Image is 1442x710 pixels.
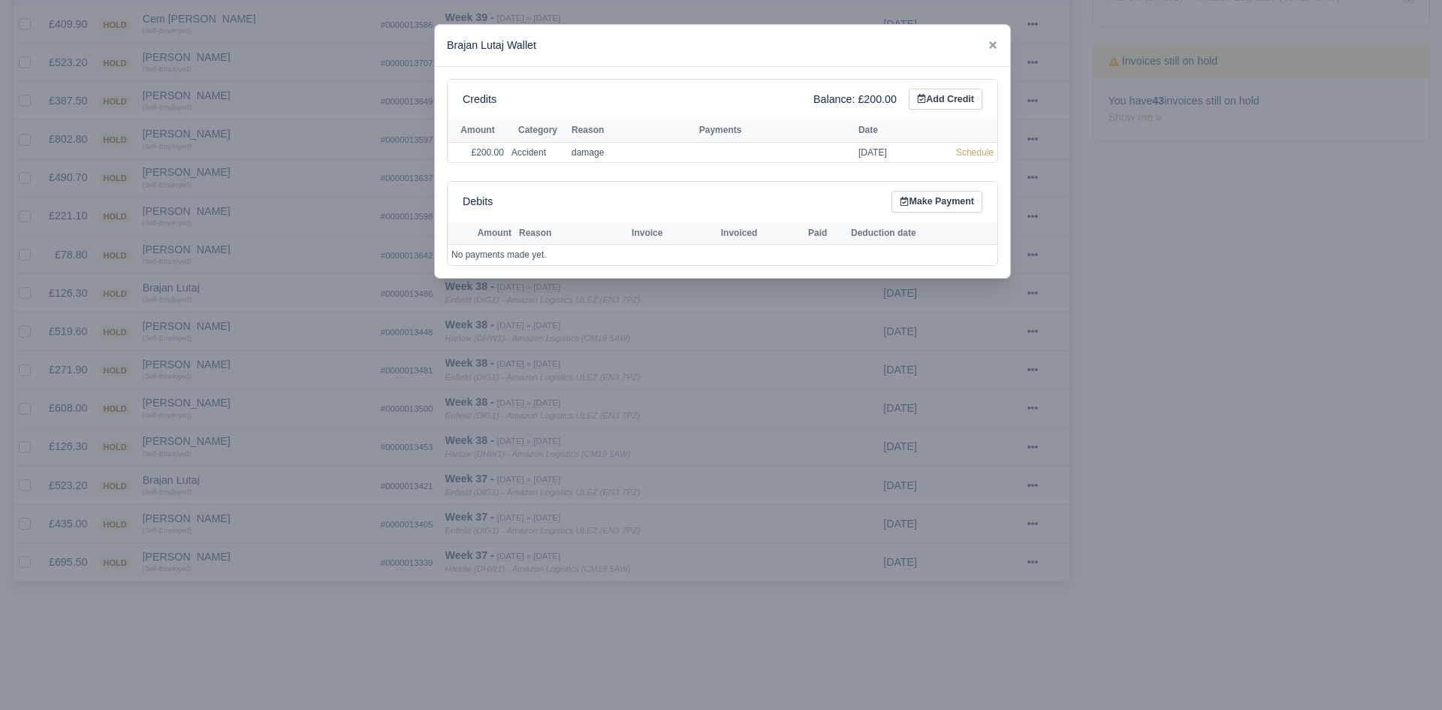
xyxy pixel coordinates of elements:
th: Amount [448,222,515,245]
th: Category [508,119,568,142]
h6: Credits [463,93,496,106]
a: Add Credit [909,89,982,110]
div: Brajan Lutaj Wallet [435,25,1010,67]
th: Invoice [605,222,690,245]
th: Paid [788,222,847,245]
td: [DATE] [855,142,952,162]
th: Deduction date [847,222,997,245]
th: Reason [568,119,695,142]
th: Date [855,119,952,142]
td: No payments made yet. [448,245,997,265]
th: Invoiced [690,222,789,245]
a: Make Payment [891,191,982,213]
div: Balance: £200.00 [813,91,897,108]
h6: Debits [463,195,493,208]
td: damage [568,142,695,162]
a: Schedule [956,147,994,158]
th: Amount [448,119,508,142]
th: Payments [695,119,855,142]
td: Accident [508,142,568,162]
iframe: Chat Widget [1367,638,1442,710]
th: Reason [515,222,605,245]
td: £200.00 [448,142,508,162]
